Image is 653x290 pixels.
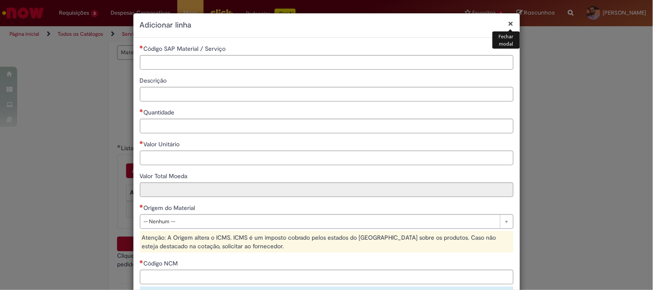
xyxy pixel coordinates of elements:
h2: Adicionar linha [140,20,514,31]
span: Somente leitura - Valor Total Moeda [140,172,189,180]
input: Quantidade [140,119,514,133]
span: Necessários [140,141,144,144]
span: Necessários [140,109,144,112]
span: Descrição [140,77,169,84]
span: Quantidade [144,108,176,116]
input: Descrição [140,87,514,102]
input: Código NCM [140,270,514,284]
span: Origem do Material [144,204,197,212]
span: Código SAP Material / Serviço [144,45,228,52]
span: -- Nenhum -- [144,215,496,228]
span: Valor Unitário [144,140,182,148]
span: Código NCM [144,259,180,267]
button: Fechar modal [508,19,514,28]
span: Necessários [140,260,144,263]
span: Necessários [140,45,144,49]
input: Valor Unitário [140,151,514,165]
div: Fechar modal [492,31,520,49]
input: Código SAP Material / Serviço [140,55,514,70]
span: Necessários [140,204,144,208]
div: Atenção: A Origem altera o ICMS. ICMS é um imposto cobrado pelos estados do [GEOGRAPHIC_DATA] sob... [140,231,514,253]
input: Valor Total Moeda [140,182,514,197]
